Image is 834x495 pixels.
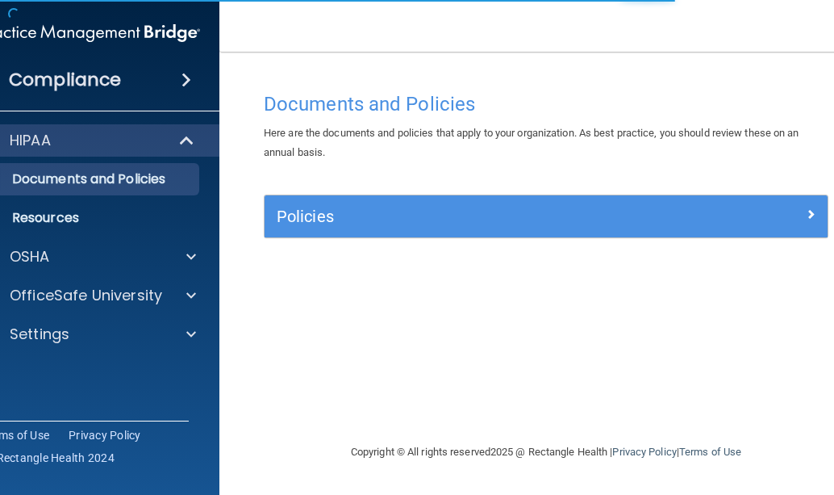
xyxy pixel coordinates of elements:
[277,203,815,229] a: Policies
[612,446,676,458] a: Privacy Policy
[264,94,828,115] h4: Documents and Policies
[10,247,50,266] p: OSHA
[277,208,675,225] h5: Policies
[9,69,121,91] h4: Compliance
[10,131,51,150] p: HIPAA
[679,446,741,458] a: Terms of Use
[69,427,141,443] a: Privacy Policy
[10,286,162,305] p: OfficeSafe University
[10,325,69,344] p: Settings
[264,127,799,158] span: Here are the documents and policies that apply to your organization. As best practice, you should...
